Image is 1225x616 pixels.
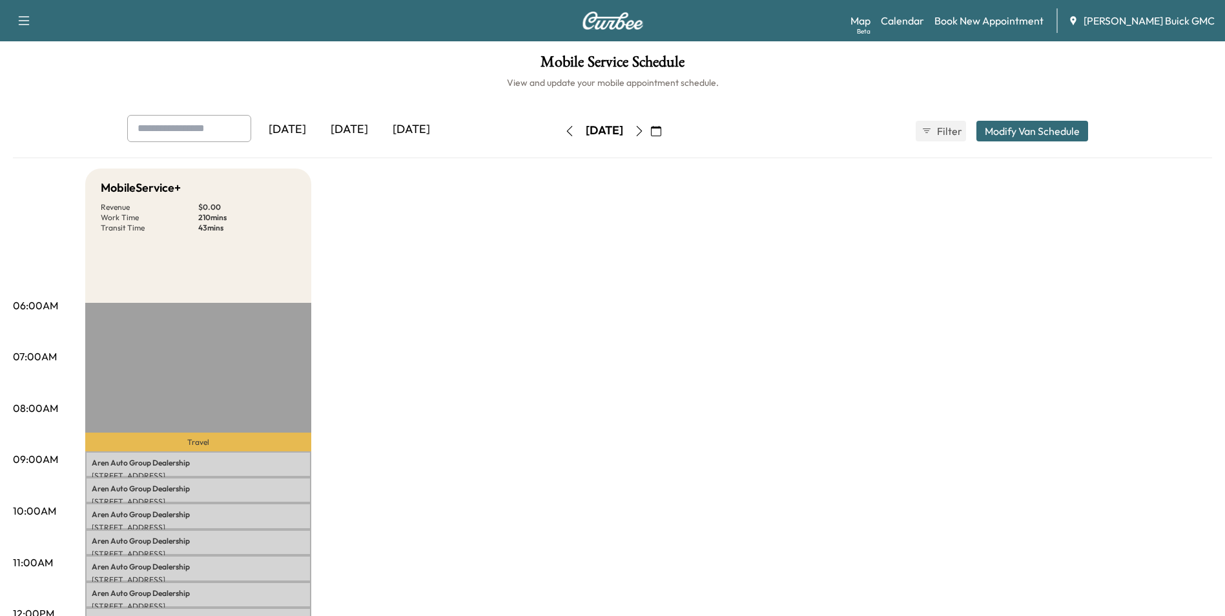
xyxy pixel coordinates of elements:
[101,212,198,223] p: Work Time
[13,54,1212,76] h1: Mobile Service Schedule
[976,121,1088,141] button: Modify Van Schedule
[13,400,58,416] p: 08:00AM
[92,522,305,533] p: [STREET_ADDRESS]
[101,202,198,212] p: Revenue
[85,433,311,451] p: Travel
[13,76,1212,89] h6: View and update your mobile appointment schedule.
[318,115,380,145] div: [DATE]
[92,458,305,468] p: Aren Auto Group Dealership
[937,123,960,139] span: Filter
[1084,13,1215,28] span: [PERSON_NAME] Buick GMC
[256,115,318,145] div: [DATE]
[198,202,296,212] p: $ 0.00
[92,575,305,585] p: [STREET_ADDRESS]
[850,13,870,28] a: MapBeta
[586,123,623,139] div: [DATE]
[92,601,305,611] p: [STREET_ADDRESS]
[934,13,1044,28] a: Book New Appointment
[13,349,57,364] p: 07:00AM
[92,484,305,494] p: Aren Auto Group Dealership
[92,471,305,481] p: [STREET_ADDRESS]
[198,212,296,223] p: 210 mins
[101,223,198,233] p: Transit Time
[92,509,305,520] p: Aren Auto Group Dealership
[92,588,305,599] p: Aren Auto Group Dealership
[92,562,305,572] p: Aren Auto Group Dealership
[380,115,442,145] div: [DATE]
[101,179,181,197] h5: MobileService+
[881,13,924,28] a: Calendar
[857,26,870,36] div: Beta
[198,223,296,233] p: 43 mins
[582,12,644,30] img: Curbee Logo
[916,121,966,141] button: Filter
[92,549,305,559] p: [STREET_ADDRESS]
[92,497,305,507] p: [STREET_ADDRESS]
[13,503,56,518] p: 10:00AM
[13,298,58,313] p: 06:00AM
[92,536,305,546] p: Aren Auto Group Dealership
[13,555,53,570] p: 11:00AM
[13,451,58,467] p: 09:00AM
